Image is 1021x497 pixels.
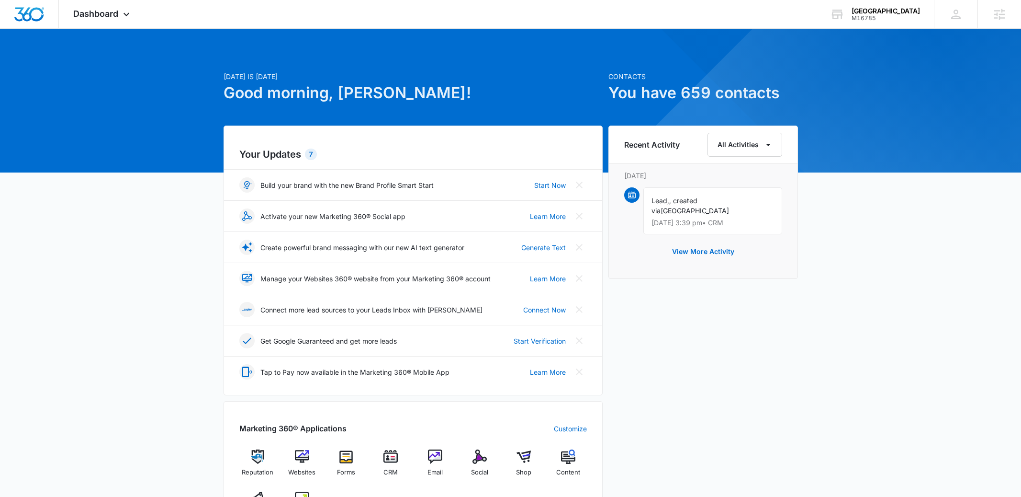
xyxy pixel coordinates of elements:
[224,71,603,81] p: [DATE] is [DATE]
[572,177,587,193] button: Close
[260,336,397,346] p: Get Google Guaranteed and get more leads
[73,9,118,19] span: Dashboard
[283,450,320,484] a: Websites
[523,305,566,315] a: Connect Now
[260,180,434,190] p: Build your brand with the new Brand Profile Smart Start
[530,367,566,377] a: Learn More
[337,468,355,477] span: Forms
[707,133,782,157] button: All Activities
[461,450,498,484] a: Social
[608,81,798,104] h1: You have 659 contacts
[624,171,782,181] p: [DATE]
[224,81,603,104] h1: Good morning, [PERSON_NAME]!
[260,367,449,377] p: Tap to Pay now available in the Marketing 360® Mobile App
[305,149,317,160] div: 7
[554,424,587,434] a: Customize
[572,240,587,255] button: Close
[239,147,587,162] h2: Your Updates
[662,240,744,263] button: View More Activity
[530,274,566,284] a: Learn More
[260,305,482,315] p: Connect more lead sources to your Leads Inbox with [PERSON_NAME]
[417,450,454,484] a: Email
[608,71,798,81] p: Contacts
[624,139,680,150] h6: Recent Activity
[572,302,587,317] button: Close
[572,208,587,224] button: Close
[651,220,774,226] p: [DATE] 3:39 pm • CRM
[239,450,276,484] a: Reputation
[651,196,697,215] span: , created via
[521,243,566,253] a: Generate Text
[556,468,580,477] span: Content
[530,211,566,221] a: Learn More
[550,450,587,484] a: Content
[651,196,669,205] span: Lead,
[427,468,443,477] span: Email
[288,468,315,477] span: Websites
[328,450,365,484] a: Forms
[239,423,347,434] h2: Marketing 360® Applications
[505,450,542,484] a: Shop
[572,333,587,348] button: Close
[242,468,273,477] span: Reputation
[260,274,491,284] p: Manage your Websites 360® website from your Marketing 360® account
[534,180,566,190] a: Start Now
[852,7,920,15] div: account name
[471,468,488,477] span: Social
[852,15,920,22] div: account id
[661,207,729,215] span: [GEOGRAPHIC_DATA]
[383,468,398,477] span: CRM
[514,336,566,346] a: Start Verification
[260,243,464,253] p: Create powerful brand messaging with our new AI text generator
[372,450,409,484] a: CRM
[260,211,405,221] p: Activate your new Marketing 360® Social app
[572,364,587,380] button: Close
[516,468,531,477] span: Shop
[572,271,587,286] button: Close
